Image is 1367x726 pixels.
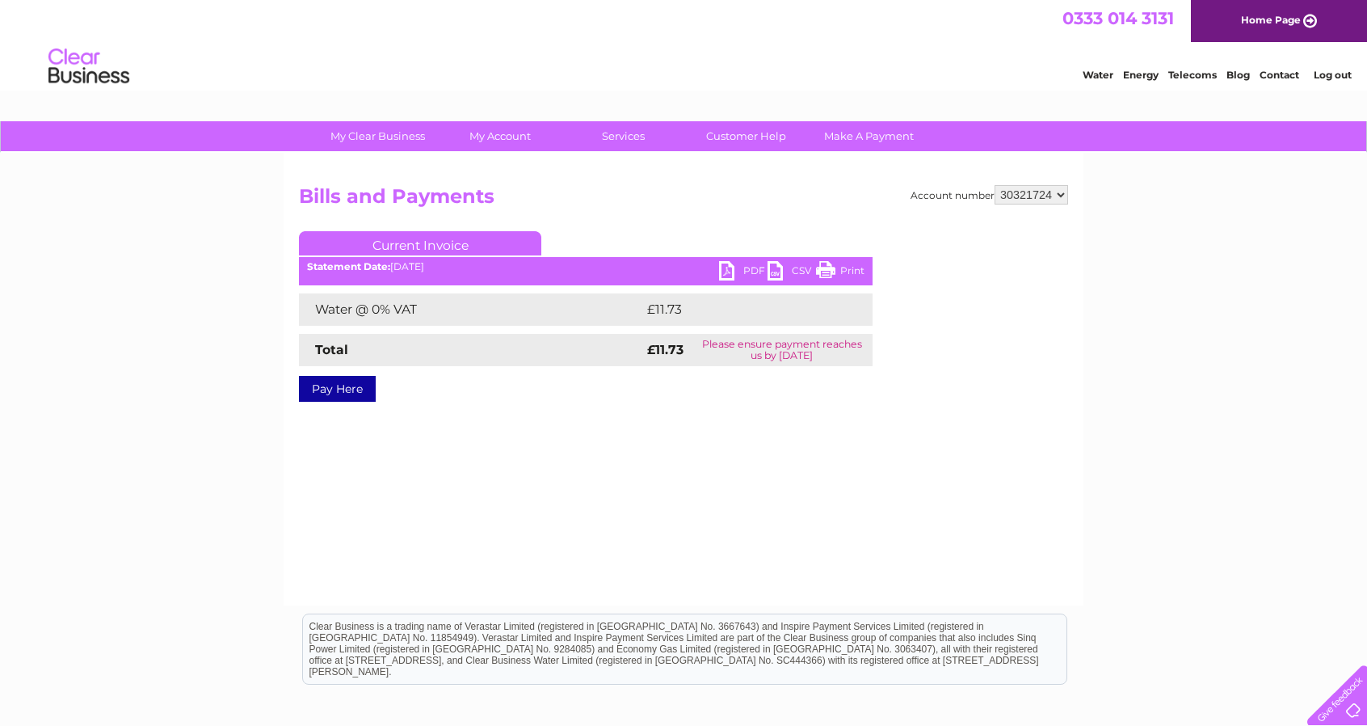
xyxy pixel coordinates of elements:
td: Please ensure payment reaches us by [DATE] [691,334,873,366]
a: My Account [434,121,567,151]
img: logo.png [48,42,130,91]
div: [DATE] [299,261,873,272]
b: Statement Date: [307,260,390,272]
td: Water @ 0% VAT [299,293,643,326]
a: Contact [1260,69,1299,81]
strong: Total [315,342,348,357]
a: Log out [1314,69,1352,81]
a: 0333 014 3131 [1062,8,1174,28]
div: Clear Business is a trading name of Verastar Limited (registered in [GEOGRAPHIC_DATA] No. 3667643... [303,9,1066,78]
a: PDF [719,261,768,285]
a: Blog [1226,69,1250,81]
a: Make A Payment [802,121,936,151]
div: Account number [911,185,1068,205]
a: Services [557,121,690,151]
a: Water [1083,69,1113,81]
a: Print [816,261,864,285]
a: Pay Here [299,376,376,402]
strong: £11.73 [647,342,683,357]
td: £11.73 [643,293,836,326]
a: Current Invoice [299,231,541,255]
a: CSV [768,261,816,285]
a: Telecoms [1168,69,1217,81]
a: Customer Help [679,121,813,151]
h2: Bills and Payments [299,185,1068,216]
a: Energy [1123,69,1159,81]
a: My Clear Business [311,121,444,151]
